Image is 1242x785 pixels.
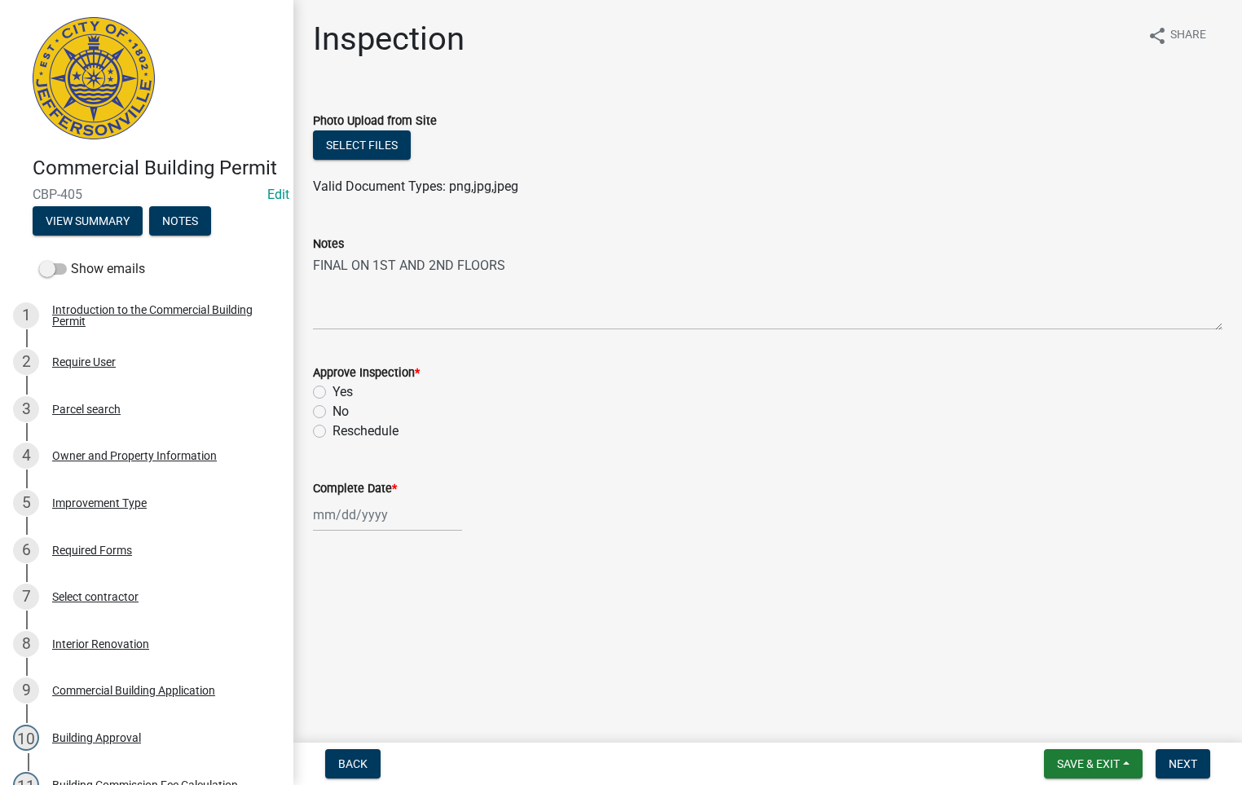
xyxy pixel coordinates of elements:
img: City of Jeffersonville, Indiana [33,17,155,139]
span: Share [1170,26,1206,46]
span: CBP-405 [33,187,261,202]
div: Required Forms [52,545,132,556]
div: 10 [13,725,39,751]
label: Photo Upload from Site [313,116,437,127]
label: Show emails [39,259,145,279]
label: Reschedule [333,421,399,441]
div: 5 [13,490,39,516]
div: 1 [13,302,39,329]
div: Commercial Building Application [52,685,215,696]
div: Interior Renovation [52,638,149,650]
div: Improvement Type [52,497,147,509]
div: 9 [13,677,39,703]
label: Complete Date [313,483,397,495]
wm-modal-confirm: Summary [33,215,143,228]
button: shareShare [1134,20,1219,51]
label: Notes [313,239,344,250]
button: View Summary [33,206,143,236]
div: 2 [13,349,39,375]
button: Notes [149,206,211,236]
div: Introduction to the Commercial Building Permit [52,304,267,327]
div: Parcel search [52,404,121,415]
div: 8 [13,631,39,657]
label: Yes [333,382,353,402]
span: Next [1169,757,1197,770]
span: Save & Exit [1057,757,1120,770]
input: mm/dd/yyyy [313,498,462,531]
div: 6 [13,537,39,563]
button: Back [325,749,381,778]
div: Owner and Property Information [52,450,217,461]
div: 7 [13,584,39,610]
button: Select files [313,130,411,160]
wm-modal-confirm: Edit Application Number [267,187,289,202]
div: Select contractor [52,591,139,602]
wm-modal-confirm: Notes [149,215,211,228]
i: share [1147,26,1167,46]
div: 3 [13,396,39,422]
div: 4 [13,443,39,469]
button: Next [1156,749,1210,778]
button: Save & Exit [1044,749,1143,778]
label: No [333,402,349,421]
h1: Inspection [313,20,465,59]
span: Valid Document Types: png,jpg,jpeg [313,179,518,194]
h4: Commercial Building Permit [33,157,280,180]
span: Back [338,757,368,770]
label: Approve Inspection [313,368,420,379]
a: Edit [267,187,289,202]
div: Require User [52,356,116,368]
div: Building Approval [52,732,141,743]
